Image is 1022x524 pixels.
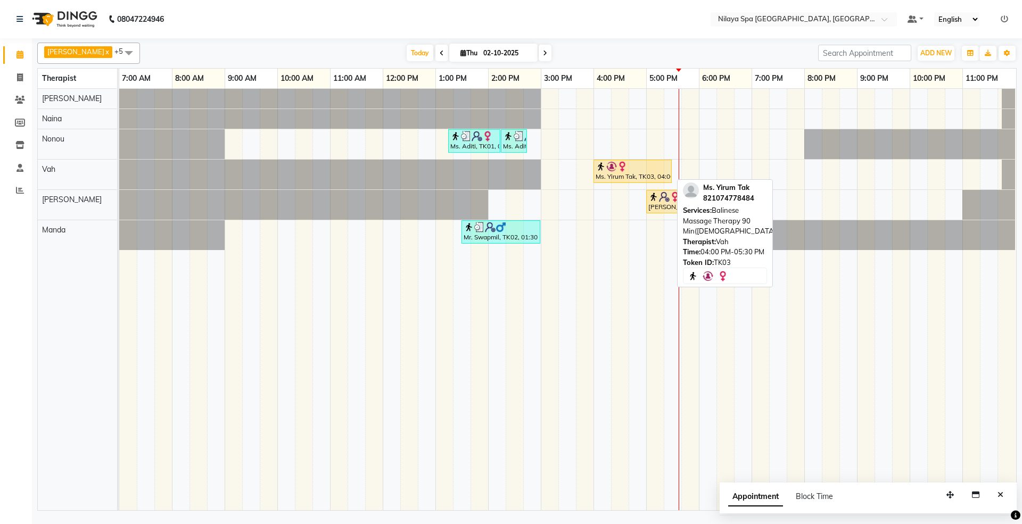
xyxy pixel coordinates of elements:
span: Vah [42,164,55,174]
div: Vah [683,237,767,247]
span: ADD NEW [920,49,952,57]
span: Token ID: [683,258,714,267]
span: Block Time [796,492,833,501]
input: Search Appointment [818,45,911,61]
a: 1:00 PM [436,71,469,86]
span: Ms. Yirum Tak [703,183,749,192]
span: Balinese Massage Therapy 90 Min([DEMOGRAPHIC_DATA]) [683,206,778,235]
b: 08047224946 [117,4,164,34]
a: 2:00 PM [489,71,522,86]
div: Ms. Aditi, TK01, 02:15 PM-02:45 PM, Chakra Head Massage 30 Min [502,131,526,151]
span: Thu [458,49,480,57]
span: +5 [114,47,131,55]
span: Services: [683,206,712,214]
span: Naina [42,114,62,123]
button: Close [993,487,1008,503]
a: 9:00 PM [858,71,891,86]
div: TK03 [683,257,767,268]
a: 10:00 PM [910,71,948,86]
a: 8:00 PM [805,71,838,86]
span: [PERSON_NAME] [42,195,102,204]
span: Therapist [42,73,76,83]
a: 4:00 PM [594,71,628,86]
a: x [104,47,109,56]
span: [PERSON_NAME] [42,94,102,103]
span: [PERSON_NAME] [47,47,104,56]
div: Ms. Yirum Tak, TK03, 04:00 PM-05:30 PM, Balinese Massage Therapy 90 Min([DEMOGRAPHIC_DATA]) [595,161,671,181]
a: 3:00 PM [541,71,575,86]
div: [PERSON_NAME], TK04, 05:00 PM-06:00 PM, Sensory Rejuvne Aromatherapy 60 Min([DEMOGRAPHIC_DATA]) [647,192,697,212]
a: 12:00 PM [383,71,421,86]
a: 10:00 AM [278,71,316,86]
span: Therapist: [683,237,716,246]
div: Ms. Aditi, TK01, 01:15 PM-02:15 PM, Stress Relief Therapy 60 Min([DEMOGRAPHIC_DATA]) [449,131,499,151]
a: 9:00 AM [225,71,259,86]
a: 7:00 AM [119,71,153,86]
span: Appointment [728,487,783,506]
span: Today [407,45,433,61]
button: ADD NEW [918,46,954,61]
img: logo [27,4,100,34]
a: 6:00 PM [699,71,733,86]
span: Time: [683,247,700,256]
input: 2025-10-02 [480,45,533,61]
div: 04:00 PM-05:30 PM [683,247,767,257]
span: Manda [42,225,65,235]
a: 8:00 AM [172,71,207,86]
a: 7:00 PM [752,71,786,86]
span: Nonou [42,134,64,144]
div: 821074778484 [703,193,754,204]
img: profile [683,182,699,198]
div: Mr. Swapmil, TK02, 01:30 PM-03:00 PM, Deep Tissue Repair Therapy 90 Min([DEMOGRAPHIC_DATA]) [463,222,539,242]
a: 5:00 PM [647,71,680,86]
a: 11:00 AM [331,71,369,86]
a: 11:00 PM [963,71,1001,86]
